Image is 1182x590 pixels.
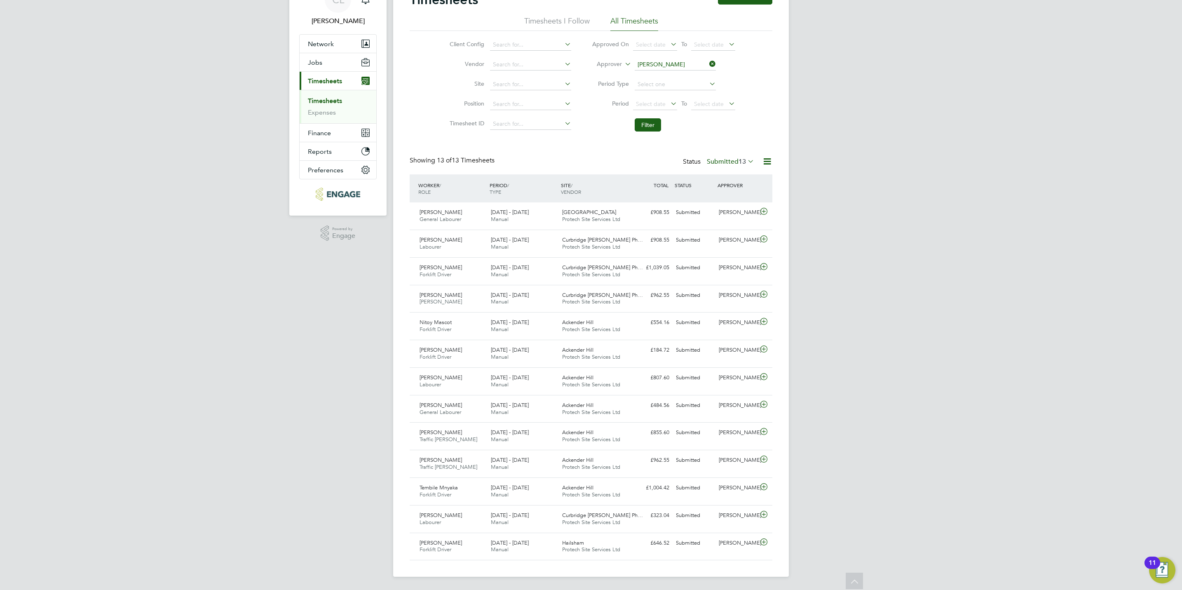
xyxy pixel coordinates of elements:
[715,233,758,247] div: [PERSON_NAME]
[562,491,620,498] span: Protech Site Services Ltd
[636,100,666,108] span: Select date
[1149,557,1175,583] button: Open Resource Center, 11 new notifications
[715,316,758,329] div: [PERSON_NAME]
[490,188,501,195] span: TYPE
[673,261,715,275] div: Submitted
[420,209,462,216] span: [PERSON_NAME]
[332,226,355,233] span: Powered by
[491,519,509,526] span: Manual
[300,35,376,53] button: Network
[562,402,593,409] span: Ackender Hill
[694,41,724,48] span: Select date
[1149,563,1156,574] div: 11
[447,120,484,127] label: Timesheet ID
[630,426,673,440] div: £855.60
[410,156,496,165] div: Showing
[491,209,529,216] span: [DATE] - [DATE]
[630,233,673,247] div: £908.55
[420,539,462,546] span: [PERSON_NAME]
[308,166,343,174] span: Preferences
[562,264,643,271] span: Curbridge [PERSON_NAME] Ph…
[416,178,488,199] div: WORKER
[420,243,441,250] span: Labourer
[562,546,620,553] span: Protech Site Services Ltd
[715,536,758,550] div: [PERSON_NAME]
[630,316,673,329] div: £554.16
[635,79,716,90] input: Select one
[562,456,593,463] span: Ackender Hill
[491,243,509,250] span: Manual
[630,343,673,357] div: £184.72
[447,60,484,68] label: Vendor
[571,182,572,188] span: /
[418,188,431,195] span: ROLE
[715,481,758,495] div: [PERSON_NAME]
[316,188,360,201] img: protechltd-logo-retina.png
[715,399,758,412] div: [PERSON_NAME]
[562,436,620,443] span: Protech Site Services Ltd
[491,402,529,409] span: [DATE] - [DATE]
[592,40,629,48] label: Approved On
[420,298,462,305] span: [PERSON_NAME]
[308,108,336,116] a: Expenses
[420,456,462,463] span: [PERSON_NAME]
[562,484,593,491] span: Ackender Hill
[562,381,620,388] span: Protech Site Services Ltd
[715,343,758,357] div: [PERSON_NAME]
[300,90,376,123] div: Timesheets
[420,326,451,333] span: Forklift Driver
[332,233,355,240] span: Engage
[491,291,529,299] span: [DATE] - [DATE]
[683,156,756,168] div: Status
[420,463,477,470] span: Traffic [PERSON_NAME]
[491,319,529,326] span: [DATE] - [DATE]
[630,206,673,219] div: £908.55
[420,264,462,271] span: [PERSON_NAME]
[420,484,458,491] span: Tembile Mnyaka
[562,319,593,326] span: Ackender Hill
[308,148,332,155] span: Reports
[562,209,616,216] span: [GEOGRAPHIC_DATA]
[715,178,758,193] div: APPROVER
[491,353,509,360] span: Manual
[673,233,715,247] div: Submitted
[300,124,376,142] button: Finance
[673,316,715,329] div: Submitted
[420,271,451,278] span: Forklift Driver
[562,409,620,416] span: Protech Site Services Ltd
[491,484,529,491] span: [DATE] - [DATE]
[630,289,673,302] div: £962.55
[679,98,689,109] span: To
[715,426,758,440] div: [PERSON_NAME]
[630,509,673,522] div: £323.04
[635,59,716,71] input: Search for...
[308,77,342,85] span: Timesheets
[308,59,322,66] span: Jobs
[491,216,509,223] span: Manual
[420,291,462,299] span: [PERSON_NAME]
[636,41,666,48] span: Select date
[491,409,509,416] span: Manual
[491,298,509,305] span: Manual
[490,59,571,71] input: Search for...
[420,319,452,326] span: Nitoy Mascot
[707,157,754,166] label: Submitted
[420,236,462,243] span: [PERSON_NAME]
[300,72,376,90] button: Timesheets
[308,129,331,137] span: Finance
[562,326,620,333] span: Protech Site Services Ltd
[562,346,593,353] span: Ackender Hill
[491,381,509,388] span: Manual
[559,178,630,199] div: SITE
[491,491,509,498] span: Manual
[491,346,529,353] span: [DATE] - [DATE]
[673,481,715,495] div: Submitted
[491,264,529,271] span: [DATE] - [DATE]
[447,100,484,107] label: Position
[491,429,529,436] span: [DATE] - [DATE]
[630,261,673,275] div: £1,039.05
[299,188,377,201] a: Go to home page
[630,454,673,467] div: £962.55
[300,142,376,160] button: Reports
[673,536,715,550] div: Submitted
